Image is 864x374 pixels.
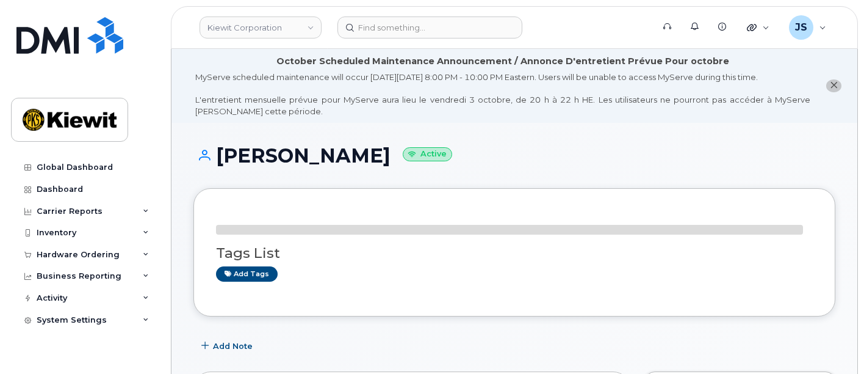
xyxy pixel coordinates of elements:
[193,145,835,166] h1: [PERSON_NAME]
[213,340,253,352] span: Add Note
[216,266,278,282] a: Add tags
[195,71,810,117] div: MyServe scheduled maintenance will occur [DATE][DATE] 8:00 PM - 10:00 PM Eastern. Users will be u...
[276,55,729,68] div: October Scheduled Maintenance Announcement / Annonce D'entretient Prévue Pour octobre
[216,246,813,261] h3: Tags List
[403,147,452,161] small: Active
[193,335,263,357] button: Add Note
[826,79,841,92] button: close notification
